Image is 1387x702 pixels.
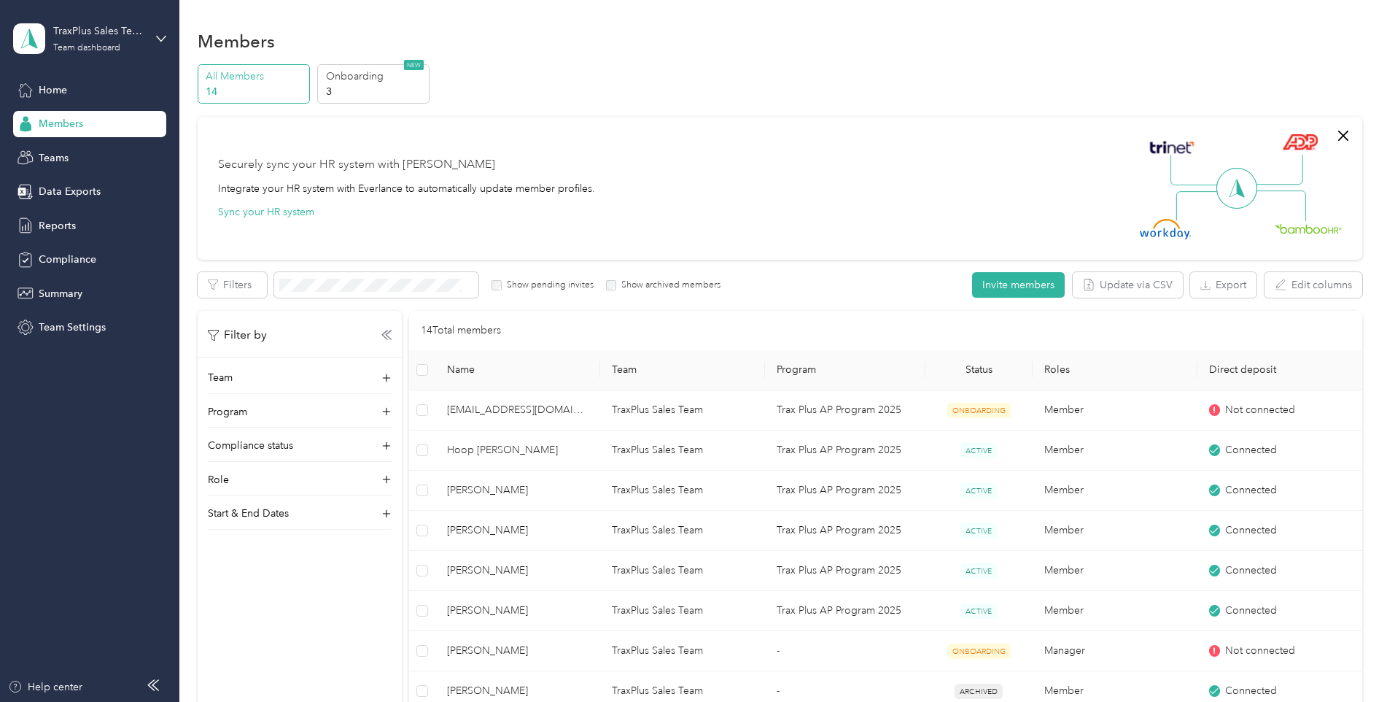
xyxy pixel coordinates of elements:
[326,84,425,99] p: 3
[1033,350,1197,390] th: Roles
[53,44,120,53] div: Team dashboard
[765,511,925,551] td: Trax Plus AP Program 2025
[218,181,595,196] div: Integrate your HR system with Everlance to automatically update member profiles.
[960,563,997,579] span: ACTIVE
[447,563,588,579] span: [PERSON_NAME]
[1282,134,1318,150] img: ADP
[600,390,765,431] td: TraxPlus Sales Team
[1225,442,1277,458] span: Connected
[1197,350,1362,390] th: Direct deposit
[208,370,233,385] p: Team
[1190,272,1256,298] button: Export
[925,631,1033,671] td: ONBOARDING
[765,390,925,431] td: Trax Plus AP Program 2025
[447,482,588,498] span: [PERSON_NAME]
[39,82,67,98] span: Home
[39,286,82,301] span: Summary
[925,350,1033,390] th: Status
[198,272,267,298] button: Filters
[435,631,600,671] td: Cody Savell
[765,350,925,390] th: Program
[447,643,588,659] span: [PERSON_NAME]
[206,69,305,84] p: All Members
[8,679,82,695] button: Help center
[960,523,997,539] span: ACTIVE
[1225,603,1277,619] span: Connected
[600,471,765,511] td: TraxPlus Sales Team
[925,390,1033,431] td: ONBOARDING
[208,438,293,453] p: Compliance status
[502,279,594,292] label: Show pending invites
[447,402,588,418] span: [EMAIL_ADDRESS][DOMAIN_NAME]
[600,551,765,591] td: TraxPlus Sales Team
[600,431,765,471] td: TraxPlus Sales Team
[1225,643,1295,659] span: Not connected
[1033,511,1197,551] td: Member
[53,23,144,39] div: TraxPlus Sales Team
[198,34,275,49] h1: Members
[1252,155,1303,185] img: Line Right Up
[218,156,495,174] div: Securely sync your HR system with [PERSON_NAME]
[1176,190,1227,220] img: Line Left Down
[955,684,1003,699] span: ARCHIVED
[1033,390,1197,431] td: Member
[208,326,267,344] p: Filter by
[765,471,925,511] td: Trax Plus AP Program 2025
[218,204,314,220] button: Sync your HR system
[435,431,600,471] td: Hoop Weems
[616,279,720,292] label: Show archived members
[1305,620,1387,702] iframe: Everlance-gr Chat Button Frame
[765,591,925,631] td: Trax Plus AP Program 2025
[1225,683,1277,699] span: Connected
[960,483,997,498] span: ACTIVE
[765,631,925,671] td: -
[600,350,765,390] th: Team
[435,471,600,511] td: Kenneth D. Crosby
[1225,563,1277,579] span: Connected
[447,603,588,619] span: [PERSON_NAME]
[600,511,765,551] td: TraxPlus Sales Team
[1033,631,1197,671] td: Manager
[208,506,289,521] p: Start & End Dates
[972,272,1065,298] button: Invite members
[1033,431,1197,471] td: Member
[600,631,765,671] td: TraxPlus Sales Team
[1033,471,1197,511] td: Member
[447,683,588,699] span: [PERSON_NAME]
[447,363,588,376] span: Name
[435,390,600,431] td: hweldon@traxplus.com
[435,511,600,551] td: Frederick M. Fulton
[326,69,425,84] p: Onboarding
[1033,591,1197,631] td: Member
[1170,155,1221,186] img: Line Left Up
[39,320,106,335] span: Team Settings
[435,350,600,390] th: Name
[765,551,925,591] td: Trax Plus AP Program 2025
[435,591,600,631] td: Roy May
[206,84,305,99] p: 14
[947,644,1011,659] span: ONBOARDING
[39,252,96,267] span: Compliance
[765,431,925,471] td: Trax Plus AP Program 2025
[208,472,229,487] p: Role
[1264,272,1362,298] button: Edit columns
[1140,219,1191,239] img: Workday
[447,522,588,539] span: [PERSON_NAME]
[1073,272,1183,298] button: Update via CSV
[421,323,501,339] p: 14 Total members
[1255,190,1306,222] img: Line Right Down
[1225,482,1277,498] span: Connected
[1225,522,1277,539] span: Connected
[947,403,1011,418] span: ONBOARDING
[960,443,997,458] span: ACTIVE
[39,184,101,199] span: Data Exports
[39,150,69,166] span: Teams
[39,218,76,234] span: Reports
[960,603,997,619] span: ACTIVE
[1275,223,1342,234] img: BambooHR
[404,60,424,70] span: NEW
[600,591,765,631] td: TraxPlus Sales Team
[208,404,247,420] p: Program
[447,442,588,458] span: Hoop [PERSON_NAME]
